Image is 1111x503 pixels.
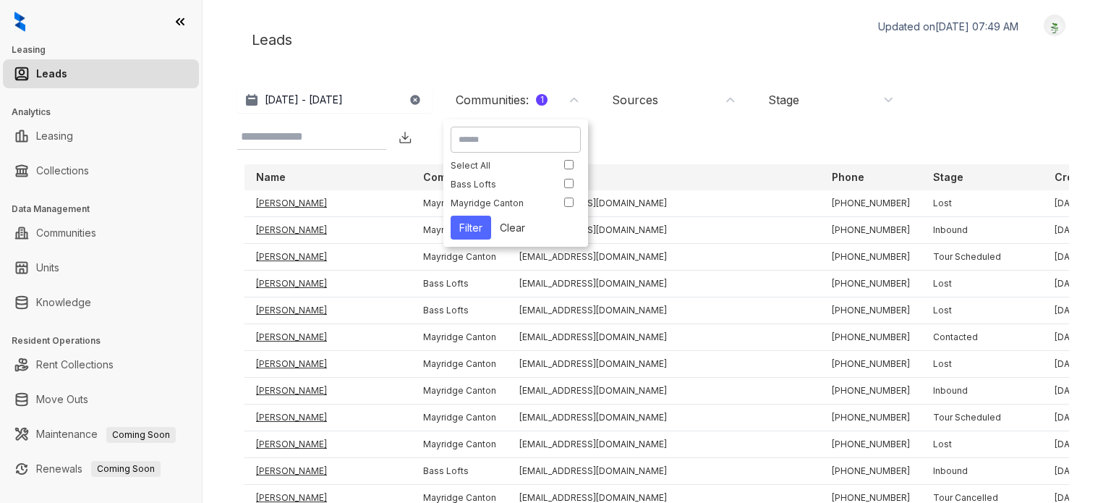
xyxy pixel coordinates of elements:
img: SearchIcon [370,131,383,143]
h3: Resident Operations [12,334,202,347]
td: [PERSON_NAME] [244,217,412,244]
td: Mayridge Canton [412,378,508,405]
td: Inbound [921,217,1043,244]
img: UserAvatar [1044,18,1065,33]
td: [EMAIL_ADDRESS][DOMAIN_NAME] [508,190,820,217]
td: Lost [921,271,1043,297]
td: [PHONE_NUMBER] [820,405,921,431]
span: Coming Soon [91,461,161,477]
li: Communities [3,219,199,248]
td: [PHONE_NUMBER] [820,271,921,297]
td: [PHONE_NUMBER] [820,324,921,351]
td: [PERSON_NAME] [244,378,412,405]
td: [EMAIL_ADDRESS][DOMAIN_NAME] [508,378,820,405]
td: Mayridge Canton [412,405,508,431]
li: Move Outs [3,385,199,414]
h3: Data Management [12,203,202,216]
td: [PERSON_NAME] [244,271,412,297]
td: [PERSON_NAME] [244,405,412,431]
div: Sources [612,92,658,108]
td: Mayridge Canton [412,324,508,351]
div: Stage [768,92,799,108]
td: [EMAIL_ADDRESS][DOMAIN_NAME] [508,271,820,297]
td: [EMAIL_ADDRESS][DOMAIN_NAME] [508,405,820,431]
span: Coming Soon [106,427,176,443]
td: [PHONE_NUMBER] [820,217,921,244]
td: [PHONE_NUMBER] [820,297,921,324]
td: Mayridge Canton [412,431,508,458]
td: [EMAIL_ADDRESS][DOMAIN_NAME] [508,297,820,324]
a: Communities [36,219,96,248]
h3: Leasing [12,43,202,56]
td: [PERSON_NAME] [244,458,412,485]
img: Download [398,130,412,145]
p: Updated on [DATE] 07:49 AM [878,20,1018,34]
td: [PHONE_NUMBER] [820,190,921,217]
td: Contacted [921,324,1043,351]
h3: Analytics [12,106,202,119]
td: Mayridge Canton [412,351,508,378]
td: [PERSON_NAME] [244,297,412,324]
td: [EMAIL_ADDRESS][DOMAIN_NAME] [508,244,820,271]
td: [PERSON_NAME] [244,351,412,378]
td: [PERSON_NAME] [244,431,412,458]
a: RenewalsComing Soon [36,455,161,483]
td: Mayridge Canton [412,217,508,244]
td: Inbound [921,458,1043,485]
p: Name [256,170,286,185]
td: [PERSON_NAME] [244,244,412,271]
td: [EMAIL_ADDRESS][DOMAIN_NAME] [508,217,820,244]
p: [DATE] - [DATE] [265,93,343,107]
td: Tour Scheduled [921,244,1043,271]
td: Mayridge Canton [412,244,508,271]
td: [PHONE_NUMBER] [820,378,921,405]
li: Knowledge [3,288,199,317]
div: Leads [237,14,1076,65]
li: Rent Collections [3,350,199,379]
td: [PERSON_NAME] [244,190,412,217]
p: Phone [832,170,864,185]
button: [DATE] - [DATE] [237,87,433,113]
a: Rent Collections [36,350,114,379]
td: [EMAIL_ADDRESS][DOMAIN_NAME] [508,351,820,378]
a: Knowledge [36,288,91,317]
p: Created [1055,170,1097,185]
p: Stage [933,170,963,185]
div: Communities : [456,92,548,108]
td: Bass Lofts [412,297,508,324]
td: Bass Lofts [412,458,508,485]
button: Clear [491,216,534,240]
p: Community [423,170,480,185]
td: Tour Scheduled [921,405,1043,431]
li: Leads [3,59,199,88]
td: Bass Lofts [412,271,508,297]
td: Mayridge Canton [412,190,508,217]
li: Maintenance [3,420,199,449]
li: Renewals [3,455,199,483]
td: Lost [921,190,1043,217]
div: Select All [451,160,549,171]
td: [EMAIL_ADDRESS][DOMAIN_NAME] [508,324,820,351]
td: [PHONE_NUMBER] [820,431,921,458]
li: Leasing [3,122,199,151]
img: logo [14,12,25,32]
div: Bass Lofts [451,179,549,190]
td: [PHONE_NUMBER] [820,244,921,271]
li: Collections [3,156,199,185]
td: [PERSON_NAME] [244,324,412,351]
td: Lost [921,431,1043,458]
a: Units [36,253,59,282]
td: Inbound [921,378,1043,405]
td: [EMAIL_ADDRESS][DOMAIN_NAME] [508,431,820,458]
td: Lost [921,297,1043,324]
td: [PHONE_NUMBER] [820,458,921,485]
button: Filter [451,216,491,240]
li: Units [3,253,199,282]
div: Mayridge Canton [451,198,549,208]
div: 1 [536,94,548,106]
td: [PHONE_NUMBER] [820,351,921,378]
a: Move Outs [36,385,88,414]
a: Leasing [36,122,73,151]
a: Collections [36,156,89,185]
a: Leads [36,59,67,88]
